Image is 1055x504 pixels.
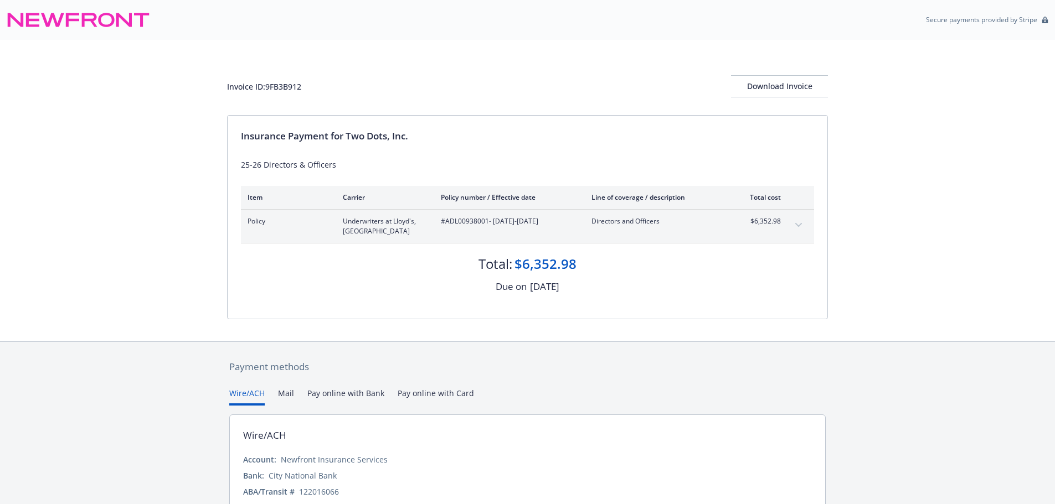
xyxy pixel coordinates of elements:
[343,216,423,236] span: Underwriters at Lloyd's, [GEOGRAPHIC_DATA]
[441,216,574,226] span: #ADL00938001 - [DATE]-[DATE]
[243,428,286,443] div: Wire/ACH
[299,486,339,497] div: 122016066
[441,193,574,202] div: Policy number / Effective date
[269,470,337,481] div: City National Bank
[241,129,814,143] div: Insurance Payment for Two Dots, Inc.
[739,193,781,202] div: Total cost
[243,486,295,497] div: ABA/Transit #
[591,216,722,226] span: Directors and Officers
[731,75,828,97] button: Download Invoice
[478,254,512,273] div: Total:
[514,254,577,273] div: $6,352.98
[278,387,294,406] button: Mail
[926,15,1037,24] p: Secure payments provided by Stripe
[227,81,301,92] div: Invoice ID: 9FB3B912
[731,76,828,97] div: Download Invoice
[241,210,814,243] div: PolicyUnderwriters at Lloyd's, [GEOGRAPHIC_DATA]#ADL00938001- [DATE]-[DATE]Directors and Officers...
[790,216,807,234] button: expand content
[241,159,814,170] div: 25-26 Directors & Officers
[243,470,264,481] div: Bank:
[248,216,325,226] span: Policy
[496,279,527,294] div: Due on
[739,216,781,226] span: $6,352.98
[591,193,722,202] div: Line of coverage / description
[229,360,826,374] div: Payment methods
[343,193,423,202] div: Carrier
[243,454,276,465] div: Account:
[398,387,474,406] button: Pay online with Card
[281,454,388,465] div: Newfront Insurance Services
[307,387,384,406] button: Pay online with Bank
[248,193,325,202] div: Item
[530,279,559,294] div: [DATE]
[229,387,265,406] button: Wire/ACH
